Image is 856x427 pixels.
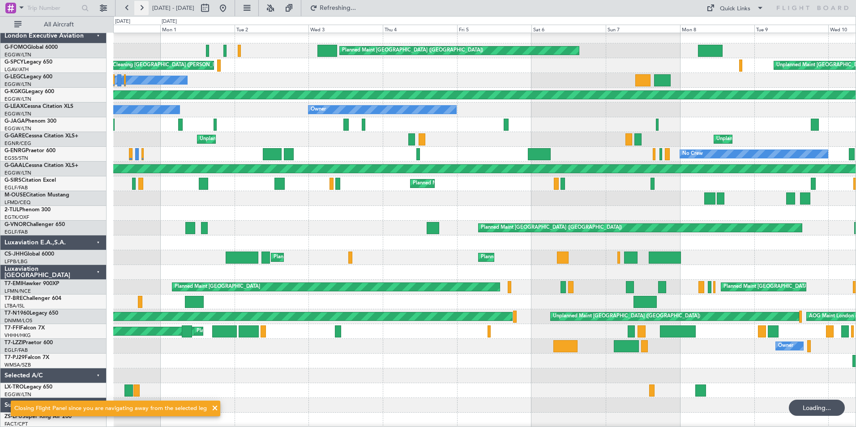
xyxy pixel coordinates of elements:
[4,258,28,265] a: LFPB/LBG
[4,384,24,390] span: LX-TRO
[413,177,554,190] div: Planned Maint [GEOGRAPHIC_DATA] ([GEOGRAPHIC_DATA])
[481,251,622,264] div: Planned Maint [GEOGRAPHIC_DATA] ([GEOGRAPHIC_DATA])
[160,25,235,33] div: Mon 1
[14,404,207,413] div: Closing Flight Panel since you are navigating away from the selected leg
[4,325,20,331] span: T7-FFI
[4,155,28,162] a: EGSS/STN
[4,325,45,331] a: T7-FFIFalcon 7X
[115,18,130,26] div: [DATE]
[4,104,73,109] a: G-LEAXCessna Citation XLS
[4,340,53,346] a: T7-LZZIPraetor 600
[274,251,415,264] div: Planned Maint [GEOGRAPHIC_DATA] ([GEOGRAPHIC_DATA])
[4,133,78,139] a: G-GARECessna Citation XLS+
[4,355,49,360] a: T7-PJ29Falcon 7X
[4,222,65,227] a: G-VNORChallenger 650
[4,104,24,109] span: G-LEAX
[754,25,829,33] div: Tue 9
[4,119,56,124] a: G-JAGAPhenom 300
[4,199,30,206] a: LFMD/CEQ
[4,111,31,117] a: EGGW/LTN
[4,317,32,324] a: DNMM/LOS
[4,296,23,301] span: T7-BRE
[4,252,24,257] span: CS-JHH
[162,18,177,26] div: [DATE]
[4,192,26,198] span: M-OUSE
[4,148,26,154] span: G-ENRG
[682,147,703,161] div: No Crew
[4,74,24,80] span: G-LEGC
[4,222,26,227] span: G-VNOR
[4,81,31,88] a: EGGW/LTN
[4,184,28,191] a: EGLF/FAB
[152,4,194,12] span: [DATE] - [DATE]
[4,288,31,295] a: LFMN/NCE
[4,133,25,139] span: G-GARE
[4,89,26,94] span: G-KGKG
[4,96,31,102] a: EGGW/LTN
[4,163,78,168] a: G-GAALCessna Citation XLS+
[10,17,97,32] button: All Aircraft
[4,207,51,213] a: 2-TIJLPhenom 300
[4,125,31,132] a: EGGW/LTN
[4,332,31,339] a: VHHH/HKG
[23,21,94,28] span: All Aircraft
[4,89,54,94] a: G-KGKGLegacy 600
[4,45,58,50] a: G-FOMOGlobal 6000
[197,325,346,338] div: Planned Maint [GEOGRAPHIC_DATA] ([GEOGRAPHIC_DATA] Intl)
[680,25,754,33] div: Mon 8
[789,400,845,416] div: Loading...
[4,281,59,286] a: T7-EMIHawker 900XP
[4,311,58,316] a: T7-N1960Legacy 650
[200,132,281,146] div: Unplanned Maint [PERSON_NAME]
[4,170,31,176] a: EGGW/LTN
[4,192,69,198] a: M-OUSECitation Mustang
[27,1,79,15] input: Trip Number
[308,25,383,33] div: Wed 3
[4,303,25,309] a: LTBA/ISL
[4,281,22,286] span: T7-EMI
[4,60,24,65] span: G-SPCY
[4,229,28,235] a: EGLF/FAB
[235,25,309,33] div: Tue 2
[4,252,54,257] a: CS-JHHGlobal 6000
[4,347,28,354] a: EGLF/FAB
[4,214,29,221] a: EGTK/OXF
[4,74,52,80] a: G-LEGCLegacy 600
[531,25,606,33] div: Sat 6
[4,178,21,183] span: G-SIRS
[4,355,25,360] span: T7-PJ29
[4,207,19,213] span: 2-TIJL
[4,296,61,301] a: T7-BREChallenger 604
[553,310,700,323] div: Unplanned Maint [GEOGRAPHIC_DATA] ([GEOGRAPHIC_DATA])
[383,25,457,33] div: Thu 4
[342,44,483,57] div: Planned Maint [GEOGRAPHIC_DATA] ([GEOGRAPHIC_DATA])
[457,25,531,33] div: Fri 5
[4,362,31,368] a: WMSA/SZB
[4,163,25,168] span: G-GAAL
[606,25,680,33] div: Sun 7
[4,384,52,390] a: LX-TROLegacy 650
[86,25,160,33] div: Sun 31
[4,340,23,346] span: T7-LZZI
[4,60,52,65] a: G-SPCYLegacy 650
[4,178,56,183] a: G-SIRSCitation Excel
[4,119,25,124] span: G-JAGA
[4,140,31,147] a: EGNR/CEG
[113,59,239,72] div: Cleaning [GEOGRAPHIC_DATA] ([PERSON_NAME] Intl)
[4,66,29,73] a: LGAV/ATH
[319,5,357,11] span: Refreshing...
[306,1,360,15] button: Refreshing...
[4,148,56,154] a: G-ENRGPraetor 600
[4,51,31,58] a: EGGW/LTN
[4,45,27,50] span: G-FOMO
[481,221,622,235] div: Planned Maint [GEOGRAPHIC_DATA] ([GEOGRAPHIC_DATA])
[311,103,326,116] div: Owner
[4,311,30,316] span: T7-N1960
[175,280,260,294] div: Planned Maint [GEOGRAPHIC_DATA]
